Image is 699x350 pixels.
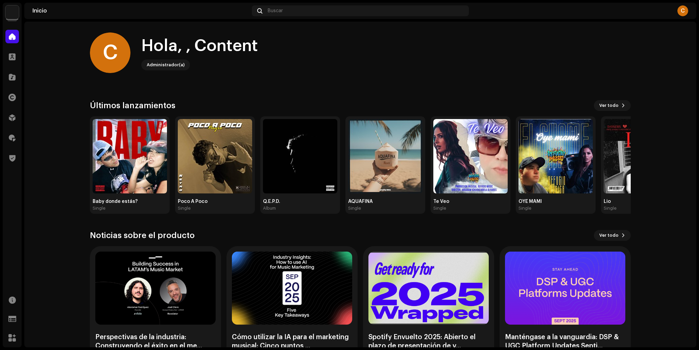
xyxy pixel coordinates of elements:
[147,61,185,69] div: Administrador(a)
[263,206,276,211] div: Album
[604,119,678,193] img: 71ce622b-3fce-474d-8140-6305fbf46e21
[90,32,130,73] div: C
[178,199,252,204] div: Poco A Poco
[348,206,361,211] div: Single
[93,199,167,204] div: Baby donde estás?
[93,119,167,193] img: 8d4fb798-6219-4c4b-82a5-09fe41994103
[433,206,446,211] div: Single
[433,199,508,204] div: Te Veo
[599,99,619,112] span: Ver todo
[141,35,258,57] div: Hola, , Content
[32,8,249,14] div: Inicio
[599,229,619,242] span: Ver todo
[348,119,423,193] img: f13425f8-0602-4483-ad04-656bcaf8281c
[5,5,19,19] img: 297a105e-aa6c-4183-9ff4-27133c00f2e2
[594,100,631,111] button: Ver todo
[519,199,593,204] div: OYE MAMI
[263,119,337,193] img: e0575017-2c2d-452f-acfc-ab1ae4cd8df2
[348,199,423,204] div: AQUAFINA
[90,230,195,241] h3: Noticias sobre el producto
[604,199,678,204] div: Lio
[519,119,593,193] img: cc32659c-6b91-4132-ae55-afceeb28f0bb
[519,206,531,211] div: Single
[90,100,175,111] h3: Últimos lanzamientos
[268,8,283,14] span: Buscar
[178,206,191,211] div: Single
[604,206,617,211] div: Single
[93,206,105,211] div: Single
[594,230,631,241] button: Ver todo
[677,5,688,16] div: C
[263,199,337,204] div: Q.E.P.D.
[433,119,508,193] img: d1fc53d0-989a-4798-98d0-1c30ead9eb6f
[178,119,252,193] img: 99076ccd-de52-457a-a91c-3097a24eee90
